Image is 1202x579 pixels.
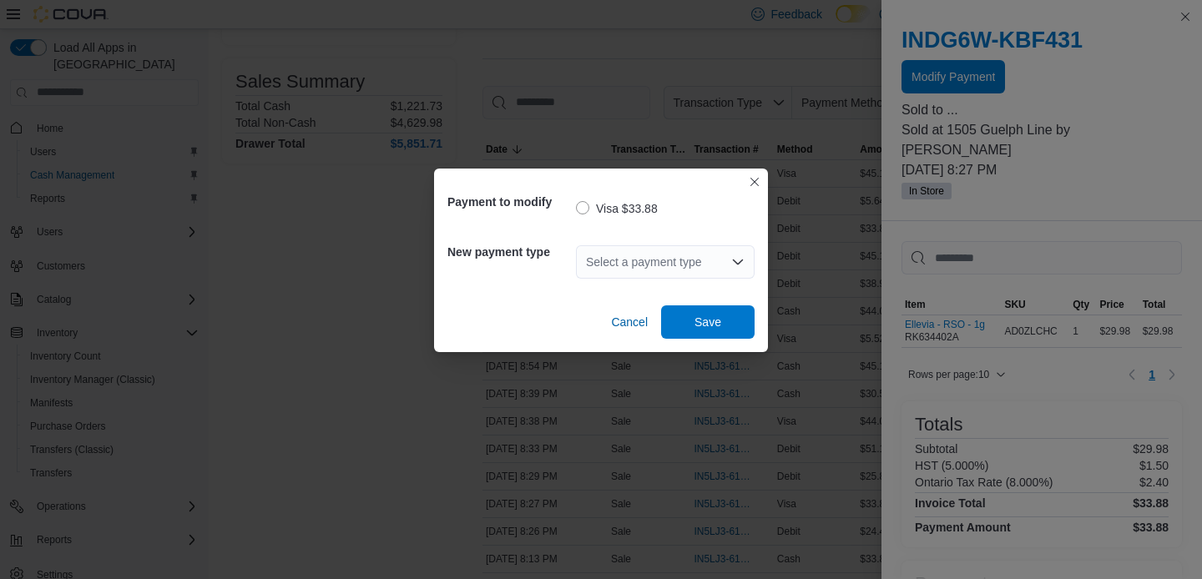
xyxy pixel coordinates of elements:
[745,172,765,192] button: Closes this modal window
[447,235,573,269] h5: New payment type
[447,185,573,219] h5: Payment to modify
[611,314,648,330] span: Cancel
[694,314,721,330] span: Save
[576,199,658,219] label: Visa $33.88
[661,305,755,339] button: Save
[604,305,654,339] button: Cancel
[731,255,745,269] button: Open list of options
[586,252,588,272] input: Accessible screen reader label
